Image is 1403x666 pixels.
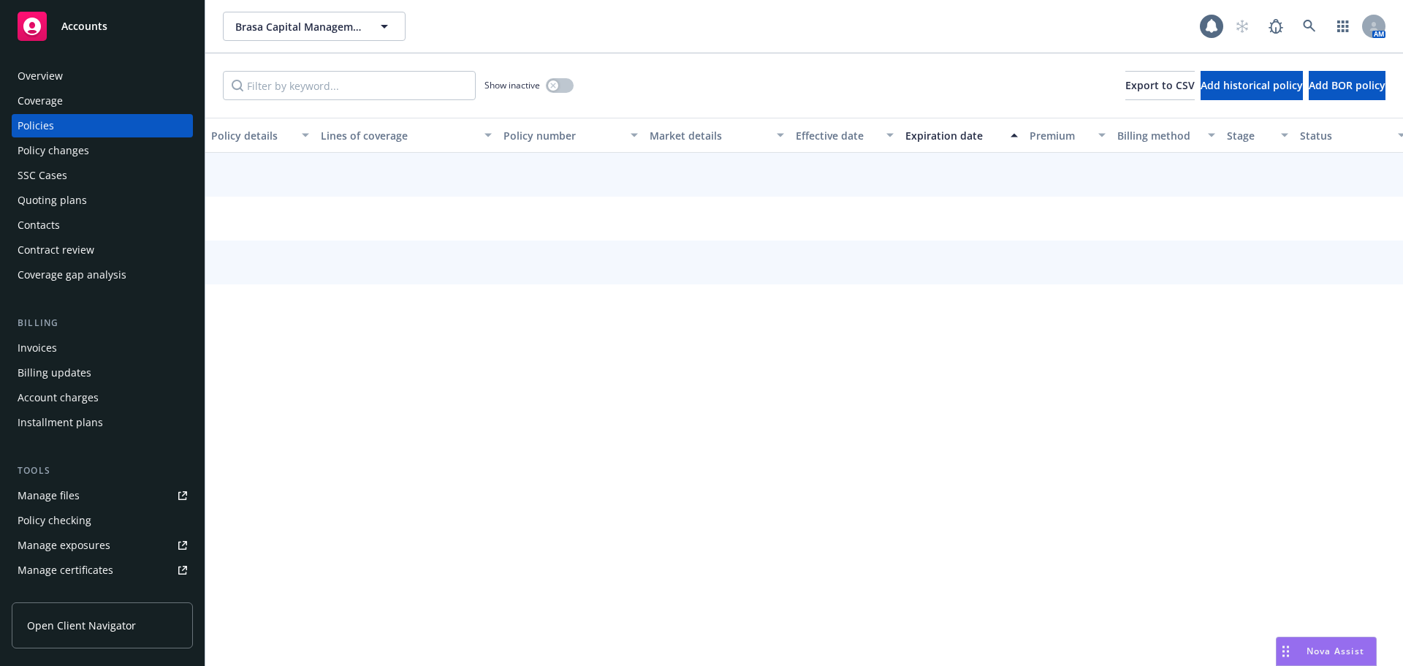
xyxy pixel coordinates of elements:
[315,118,498,153] button: Lines of coverage
[12,114,193,137] a: Policies
[1227,128,1272,143] div: Stage
[18,189,87,212] div: Quoting plans
[900,118,1024,153] button: Expiration date
[18,164,67,187] div: SSC Cases
[18,583,91,607] div: Manage claims
[1111,118,1221,153] button: Billing method
[1125,78,1195,92] span: Export to CSV
[1309,71,1385,100] button: Add BOR policy
[650,128,768,143] div: Market details
[12,509,193,532] a: Policy checking
[18,213,60,237] div: Contacts
[18,361,91,385] div: Billing updates
[211,128,293,143] div: Policy details
[12,336,193,360] a: Invoices
[905,128,1002,143] div: Expiration date
[235,19,362,34] span: Brasa Capital Management, LLC
[1309,78,1385,92] span: Add BOR policy
[18,114,54,137] div: Policies
[12,316,193,330] div: Billing
[12,484,193,507] a: Manage files
[1307,645,1364,657] span: Nova Assist
[503,128,622,143] div: Policy number
[1300,128,1389,143] div: Status
[12,386,193,409] a: Account charges
[18,534,110,557] div: Manage exposures
[12,213,193,237] a: Contacts
[18,336,57,360] div: Invoices
[18,89,63,113] div: Coverage
[18,238,94,262] div: Contract review
[12,6,193,47] a: Accounts
[498,118,644,153] button: Policy number
[484,79,540,91] span: Show inactive
[12,559,193,582] a: Manage certificates
[1024,118,1111,153] button: Premium
[1328,12,1358,41] a: Switch app
[12,189,193,212] a: Quoting plans
[1201,78,1303,92] span: Add historical policy
[12,64,193,88] a: Overview
[1117,128,1199,143] div: Billing method
[796,128,878,143] div: Effective date
[18,263,126,287] div: Coverage gap analysis
[1261,12,1290,41] a: Report a Bug
[12,263,193,287] a: Coverage gap analysis
[1221,118,1294,153] button: Stage
[1125,71,1195,100] button: Export to CSV
[27,618,136,633] span: Open Client Navigator
[12,411,193,434] a: Installment plans
[1201,71,1303,100] button: Add historical policy
[12,139,193,162] a: Policy changes
[61,20,107,32] span: Accounts
[321,128,476,143] div: Lines of coverage
[12,583,193,607] a: Manage claims
[790,118,900,153] button: Effective date
[205,118,315,153] button: Policy details
[644,118,790,153] button: Market details
[12,89,193,113] a: Coverage
[1295,12,1324,41] a: Search
[12,164,193,187] a: SSC Cases
[18,484,80,507] div: Manage files
[1277,637,1295,665] div: Drag to move
[223,12,406,41] button: Brasa Capital Management, LLC
[12,463,193,478] div: Tools
[12,361,193,385] a: Billing updates
[18,411,103,434] div: Installment plans
[18,509,91,532] div: Policy checking
[12,534,193,557] a: Manage exposures
[18,559,113,582] div: Manage certificates
[1228,12,1257,41] a: Start snowing
[1030,128,1090,143] div: Premium
[18,386,99,409] div: Account charges
[1276,637,1377,666] button: Nova Assist
[18,64,63,88] div: Overview
[223,71,476,100] input: Filter by keyword...
[18,139,89,162] div: Policy changes
[12,238,193,262] a: Contract review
